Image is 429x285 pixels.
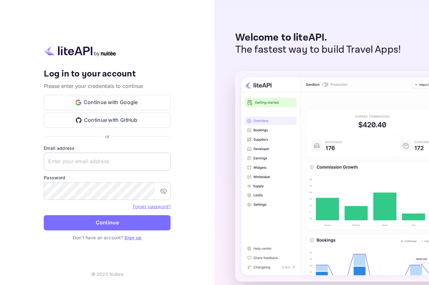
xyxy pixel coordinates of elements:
a: Forget password? [133,203,171,209]
a: Sign up [124,235,141,240]
h4: Log in to your account [44,69,171,80]
p: Please enter your credentials to continue [44,82,171,90]
p: Don't have an account? [44,234,171,241]
p: The fastest way to build Travel Apps! [235,44,401,56]
label: Password [44,174,171,181]
input: Enter your email address [44,153,171,170]
button: Continue [44,215,171,230]
p: or [105,133,109,140]
button: toggle password visibility [157,185,170,197]
p: © 2025 Nuitee [91,271,123,277]
img: liteapi [44,44,117,56]
button: Continue with GitHub [44,113,171,128]
p: Welcome to liteAPI. [235,32,401,44]
a: Forget password? [133,204,171,209]
button: Continue with Google [44,95,171,110]
label: Email address [44,145,171,151]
